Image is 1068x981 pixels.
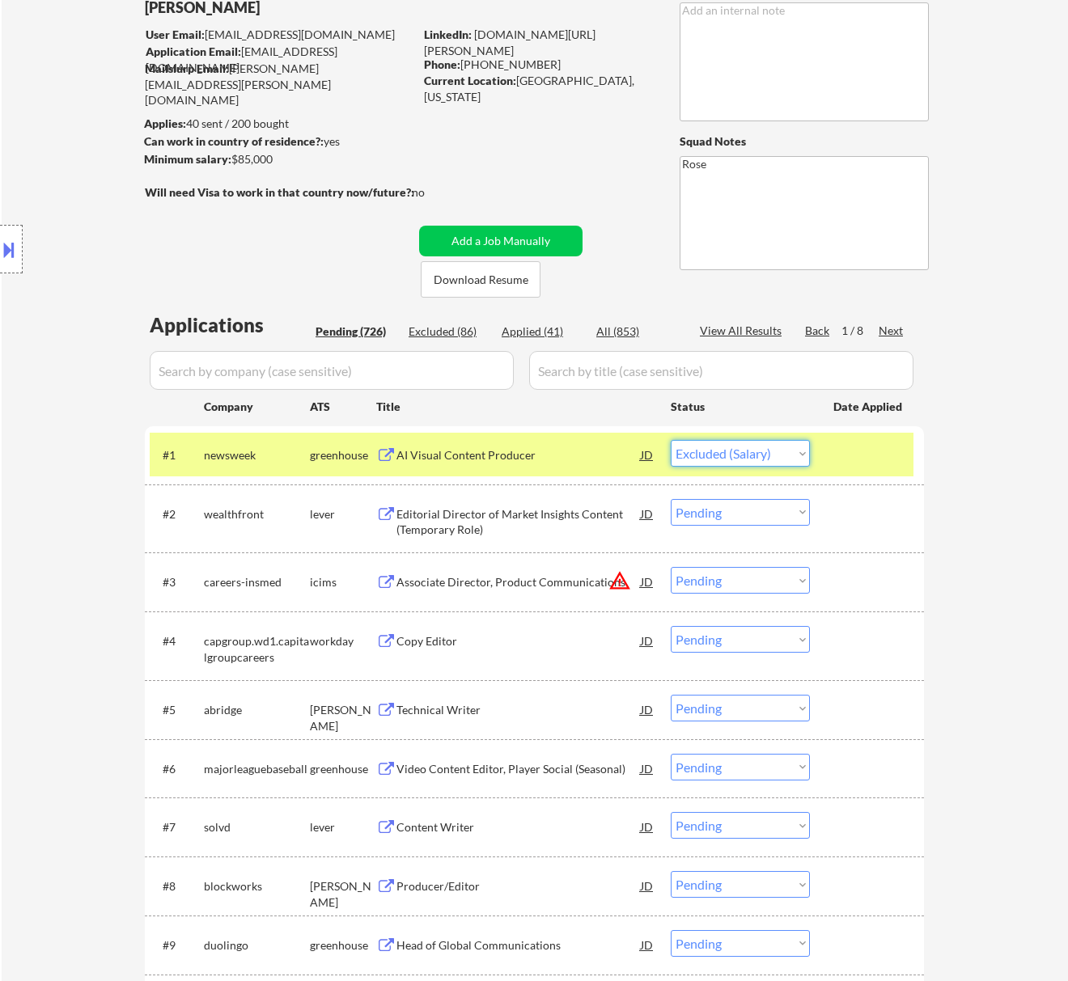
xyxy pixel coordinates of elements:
div: #6 [163,761,191,777]
div: Associate Director, Product Communications [396,574,641,590]
div: [PERSON_NAME][EMAIL_ADDRESS][PERSON_NAME][DOMAIN_NAME] [145,61,413,108]
div: Date Applied [833,399,905,415]
div: Status [671,391,810,421]
div: majorleaguebaseball [204,761,310,777]
div: Title [376,399,655,415]
div: #5 [163,702,191,718]
div: Copy Editor [396,633,641,649]
div: [PERSON_NAME] [310,702,376,734]
div: [EMAIL_ADDRESS][DOMAIN_NAME] [146,27,413,43]
div: JD [639,695,655,724]
div: solvd [204,819,310,835]
div: #3 [163,574,191,590]
div: JD [639,567,655,596]
div: Next [879,323,905,339]
strong: User Email: [146,27,205,41]
div: JD [639,440,655,469]
div: Producer/Editor [396,878,641,894]
div: JD [639,871,655,900]
div: greenhouse [310,761,376,777]
div: Editorial Director of Market Insights Content (Temporary Role) [396,506,641,538]
div: JD [639,812,655,841]
div: newsweek [204,447,310,463]
div: 1 / 8 [841,323,879,339]
div: greenhouse [310,447,376,463]
strong: Phone: [424,57,460,71]
div: Technical Writer [396,702,641,718]
div: All (853) [596,323,677,340]
div: JD [639,754,655,783]
strong: Application Email: [146,44,241,58]
a: [DOMAIN_NAME][URL][PERSON_NAME] [424,27,595,57]
div: [PHONE_NUMBER] [424,57,653,73]
div: Head of Global Communications [396,937,641,954]
strong: Current Location: [424,74,516,87]
div: duolingo [204,937,310,954]
div: #2 [163,506,191,522]
div: #4 [163,633,191,649]
input: Search by title (case sensitive) [529,351,913,390]
div: #7 [163,819,191,835]
div: #9 [163,937,191,954]
div: wealthfront [204,506,310,522]
div: Applied (41) [502,323,583,340]
div: no [412,184,458,201]
div: [EMAIL_ADDRESS][DOMAIN_NAME] [146,44,413,75]
div: capgroup.wd1.capitalgroupcareers [204,633,310,665]
div: [PERSON_NAME] [310,878,376,910]
button: Download Resume [421,261,540,298]
div: Back [805,323,831,339]
strong: Mailslurp Email: [145,61,229,75]
div: JD [639,930,655,959]
div: Excluded (86) [409,323,489,340]
div: Pending (726) [316,323,396,340]
div: AI Visual Content Producer [396,447,641,463]
div: lever [310,819,376,835]
div: Company [204,399,310,415]
strong: LinkedIn: [424,27,472,41]
div: #8 [163,878,191,894]
div: JD [639,626,655,655]
div: Content Writer [396,819,641,835]
div: abridge [204,702,310,718]
div: JD [639,499,655,528]
div: View All Results [700,323,786,339]
div: lever [310,506,376,522]
div: [GEOGRAPHIC_DATA], [US_STATE] [424,73,653,104]
div: workday [310,633,376,649]
div: greenhouse [310,937,376,954]
div: ATS [310,399,376,415]
input: Search by company (case sensitive) [150,351,514,390]
div: Squad Notes [680,133,929,150]
div: Video Content Editor, Player Social (Seasonal) [396,761,641,777]
button: Add a Job Manually [419,226,583,256]
div: #1 [163,447,191,463]
div: icims [310,574,376,590]
button: warning_amber [608,569,631,592]
div: blockworks [204,878,310,894]
div: careers-insmed [204,574,310,590]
